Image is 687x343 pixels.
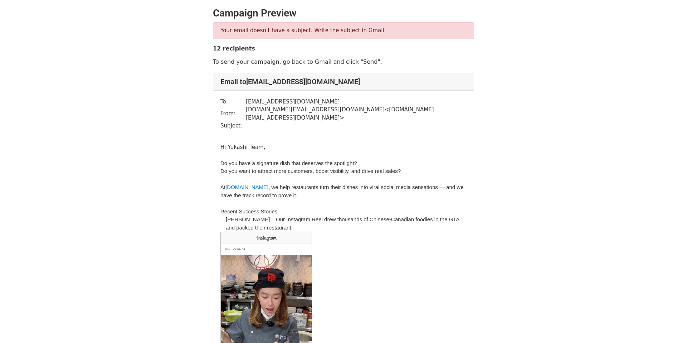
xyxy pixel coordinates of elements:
td: From: [220,106,246,122]
a: [DOMAIN_NAME] [225,184,268,190]
td: [EMAIL_ADDRESS][DOMAIN_NAME] [246,98,467,106]
span: [PERSON_NAME] – Our Instagram Reel drew thousands of Chinese-Canadian foodies in the GTA and pack... [226,216,459,231]
div: Hi Yukashi Team, [220,143,467,151]
h2: Campaign Preview [213,7,474,19]
span: At [220,184,225,190]
h4: Email to [EMAIL_ADDRESS][DOMAIN_NAME] [220,77,467,86]
td: [DOMAIN_NAME][EMAIL_ADDRESS][DOMAIN_NAME] < [DOMAIN_NAME][EMAIL_ADDRESS][DOMAIN_NAME] > [246,106,467,122]
span: Do you want to attract more customers, boost visibility, and drive real sales? [220,168,401,174]
p: To send your campaign, go back to Gmail and click "Send". [213,58,474,66]
p: Your email doesn't have a subject. Write the subject in Gmail. [220,27,467,34]
span: , we help restaurants turn their dishes into viral social media sensations — and we have the trac... [220,184,463,198]
span: Do you have a signature dish that deserves the spotlight? [220,160,357,166]
td: Subject: [220,122,246,130]
td: To: [220,98,246,106]
strong: 12 recipients [213,45,255,52]
span: Recent Success Stories: [220,208,279,214]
